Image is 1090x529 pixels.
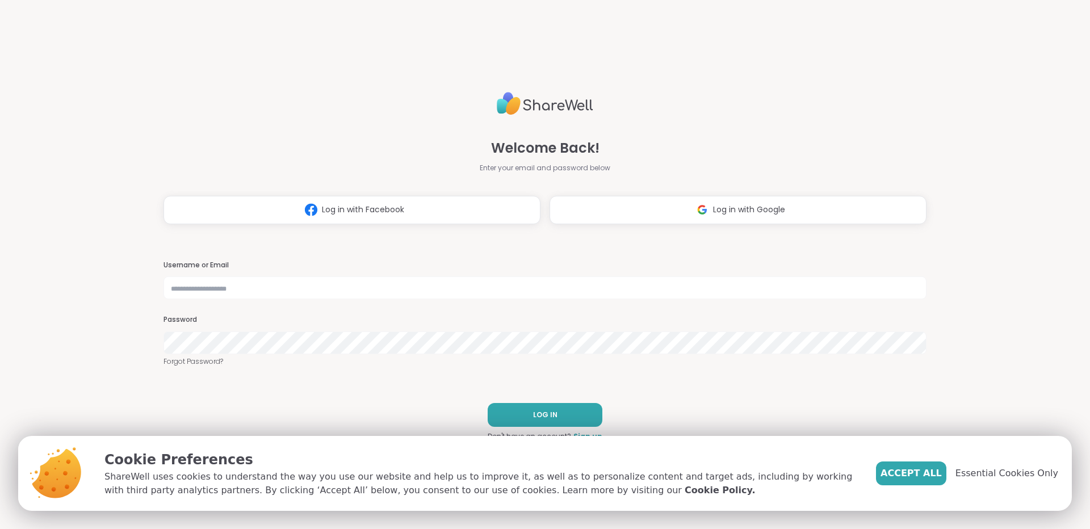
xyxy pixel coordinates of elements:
span: Don't have an account? [488,431,571,442]
h3: Username or Email [163,261,927,270]
a: Forgot Password? [163,356,927,367]
h3: Password [163,315,927,325]
a: Cookie Policy. [685,484,755,497]
span: Essential Cookies Only [955,467,1058,480]
span: LOG IN [533,410,557,420]
img: ShareWell Logomark [691,199,713,220]
button: Log in with Google [550,196,927,224]
button: Accept All [876,461,946,485]
img: ShareWell Logomark [300,199,322,220]
a: Sign up [573,431,602,442]
button: LOG IN [488,403,602,427]
button: Log in with Facebook [163,196,540,224]
span: Log in with Google [713,204,785,216]
p: ShareWell uses cookies to understand the way you use our website and help us to improve it, as we... [104,470,858,497]
p: Cookie Preferences [104,450,858,470]
span: Accept All [881,467,942,480]
span: Welcome Back! [491,138,599,158]
span: Log in with Facebook [322,204,404,216]
img: ShareWell Logo [497,87,593,120]
span: Enter your email and password below [480,163,610,173]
